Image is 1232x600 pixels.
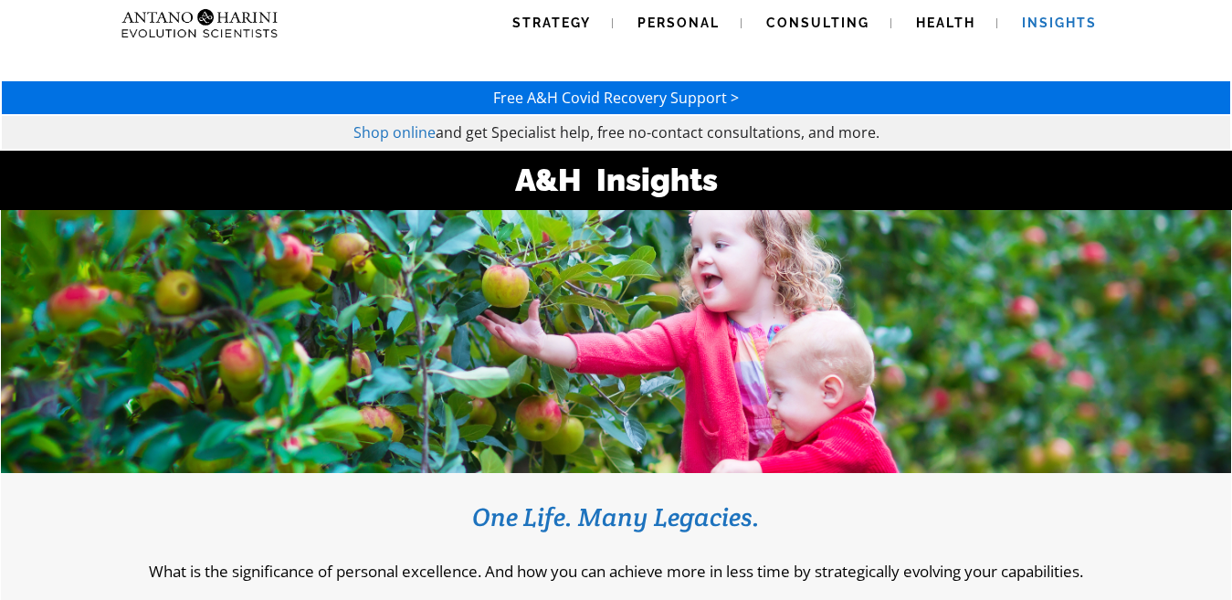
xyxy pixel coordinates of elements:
[512,16,591,30] span: Strategy
[28,500,1204,533] h3: One Life. Many Legacies.
[493,88,739,108] a: Free A&H Covid Recovery Support >
[436,122,879,142] span: and get Specialist help, free no-contact consultations, and more.
[766,16,869,30] span: Consulting
[28,561,1204,582] p: What is the significance of personal excellence. And how you can achieve more in less time by str...
[515,162,718,198] strong: A&H Insights
[1022,16,1097,30] span: Insights
[916,16,975,30] span: Health
[637,16,720,30] span: Personal
[353,122,436,142] a: Shop online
